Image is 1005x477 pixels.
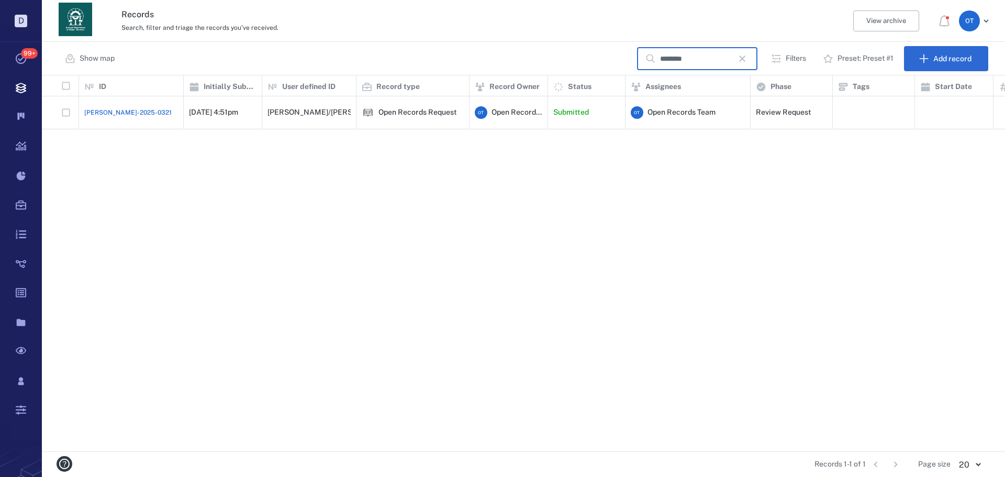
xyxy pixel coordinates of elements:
button: help [52,452,76,476]
p: Submitted [553,107,589,118]
span: Search, filter and triage the records you've received. [121,24,278,31]
a: Go home [59,3,92,40]
div: 20 [951,459,988,471]
p: Phase [770,82,791,92]
p: [DATE] 4:51pm [189,107,238,118]
button: Filters [765,46,814,71]
div: O T [959,10,980,31]
p: Start Date [935,82,972,92]
span: Open Records Team [647,107,716,118]
p: Preset: Preset #1 [837,53,894,64]
a: [PERSON_NAME]-2025-0321 [84,108,172,117]
p: Assignees [645,82,681,92]
p: Tags [853,82,869,92]
p: Record Owner [489,82,540,92]
p: User defined ID [282,82,336,92]
button: Add record [904,46,988,71]
span: Open Records Team [492,107,542,118]
div: Review Request [756,108,811,116]
p: Initially Submitted Date [204,82,256,92]
img: Georgia Department of Human Services logo [59,3,92,36]
button: Preset: Preset #1 [817,46,902,71]
span: Help [24,7,45,17]
p: Status [568,82,591,92]
span: Page size [918,459,951,470]
div: O T [631,106,643,119]
nav: pagination navigation [866,456,906,473]
h3: Records [121,8,692,21]
div: Open Records Request [362,106,374,119]
span: 99+ [21,48,38,59]
img: icon Open Records Request [362,106,374,119]
p: Filters [786,53,806,64]
div: O T [475,106,487,119]
p: D [15,15,27,27]
p: Record type [376,82,420,92]
button: View archive [853,10,919,31]
div: Open Records Request [378,108,457,116]
span: Records 1-1 of 1 [814,459,866,470]
button: OT [959,10,992,31]
p: Show map [80,53,115,64]
div: [PERSON_NAME]/[PERSON_NAME] [267,108,392,116]
p: ID [99,82,106,92]
button: Show map [59,46,123,71]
